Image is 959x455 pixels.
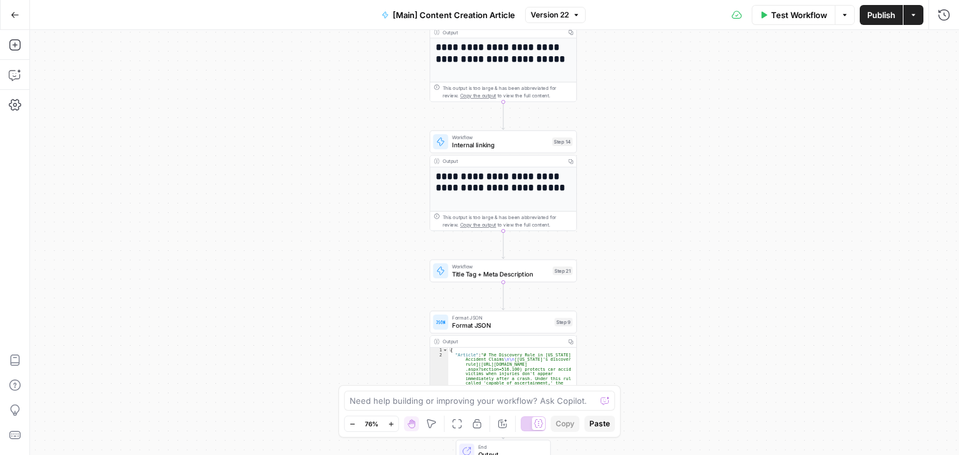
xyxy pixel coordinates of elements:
span: End [478,443,543,451]
span: Version 22 [531,9,569,21]
button: [Main] Content Creation Article [374,5,523,25]
g: Edge from step_21 to step_9 [502,282,505,310]
span: [Main] Content Creation Article [393,9,515,21]
div: Output [443,338,563,345]
div: Step 21 [553,267,573,275]
span: Copy the output [460,222,496,228]
button: Publish [860,5,903,25]
div: This output is too large & has been abbreviated for review. to view the full content. [443,84,573,99]
div: Step 9 [554,318,573,326]
span: Internal linking [452,140,548,150]
g: Edge from step_9 to end [502,411,505,439]
span: Toggle code folding, rows 1 through 3 [443,348,448,353]
div: WorkflowTitle Tag + Meta DescriptionStep 21 [430,260,577,282]
span: Paste [589,418,610,429]
span: Title Tag + Meta Description [452,270,549,279]
span: Workflow [452,134,548,141]
span: Copy the output [460,93,496,99]
div: Format JSONFormat JSONStep 9Output{ "Article":"# The Discovery Rule in [US_STATE] Car Accident Cl... [430,311,577,411]
button: Paste [584,416,615,432]
span: Copy [556,418,574,429]
div: This output is too large & has been abbreviated for review. to view the full content. [443,213,573,228]
div: Output [443,157,563,165]
span: Format JSON [452,314,551,321]
div: Step 14 [552,137,573,146]
div: Output [443,28,563,36]
g: Edge from step_14 to step_21 [502,231,505,258]
g: Edge from step_15 to step_14 [502,102,505,129]
span: Test Workflow [771,9,827,21]
span: 76% [365,419,378,429]
div: 1 [430,348,448,353]
button: Test Workflow [752,5,835,25]
span: Publish [867,9,895,21]
span: Format JSON [452,321,551,330]
span: Workflow [452,263,549,270]
button: Copy [551,416,579,432]
button: Version 22 [525,7,586,23]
